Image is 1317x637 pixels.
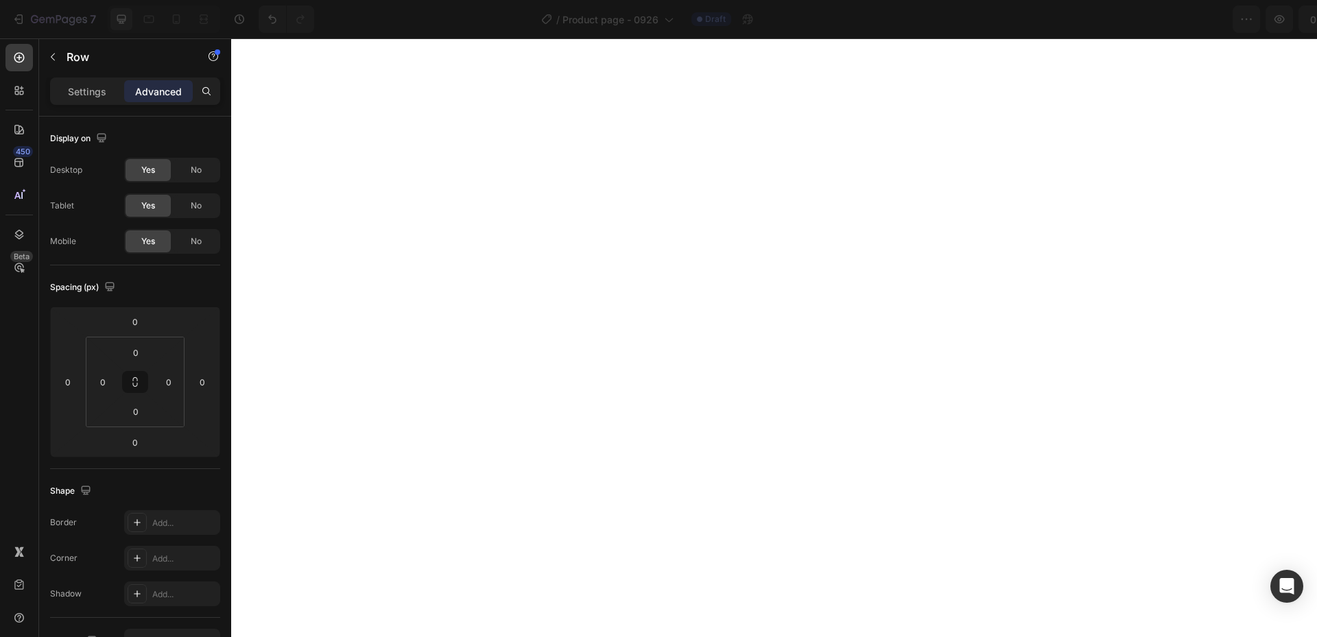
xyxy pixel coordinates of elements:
[93,372,113,392] input: 0px
[1270,570,1303,603] div: Open Intercom Messenger
[259,5,314,33] div: Undo/Redo
[13,146,33,157] div: 450
[122,342,150,363] input: 0px
[152,517,217,529] div: Add...
[1237,12,1272,27] div: Publish
[68,84,106,99] p: Settings
[556,12,560,27] span: /
[141,235,155,248] span: Yes
[122,401,150,422] input: 0px
[1226,5,1283,33] button: Publish
[50,200,74,212] div: Tablet
[58,372,78,392] input: 0
[135,84,182,99] p: Advanced
[5,5,102,33] button: 7
[1036,5,1170,33] button: 0 product assigned
[705,13,726,25] span: Draft
[152,588,217,601] div: Add...
[1175,5,1220,33] button: Save
[50,552,78,564] div: Corner
[191,235,202,248] span: No
[192,372,213,392] input: 0
[141,200,155,212] span: Yes
[141,164,155,176] span: Yes
[50,164,82,176] div: Desktop
[50,235,76,248] div: Mobile
[1047,12,1139,27] span: 0 product assigned
[10,251,33,262] div: Beta
[191,200,202,212] span: No
[50,588,82,600] div: Shadow
[562,12,658,27] span: Product page - 0926
[50,482,94,501] div: Shape
[158,372,179,392] input: 0px
[1187,14,1209,25] span: Save
[191,164,202,176] span: No
[121,432,149,453] input: 0
[50,130,110,148] div: Display on
[90,11,96,27] p: 7
[50,516,77,529] div: Border
[152,553,217,565] div: Add...
[121,311,149,332] input: 0
[67,49,183,65] p: Row
[231,38,1317,637] iframe: Design area
[50,278,118,297] div: Spacing (px)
